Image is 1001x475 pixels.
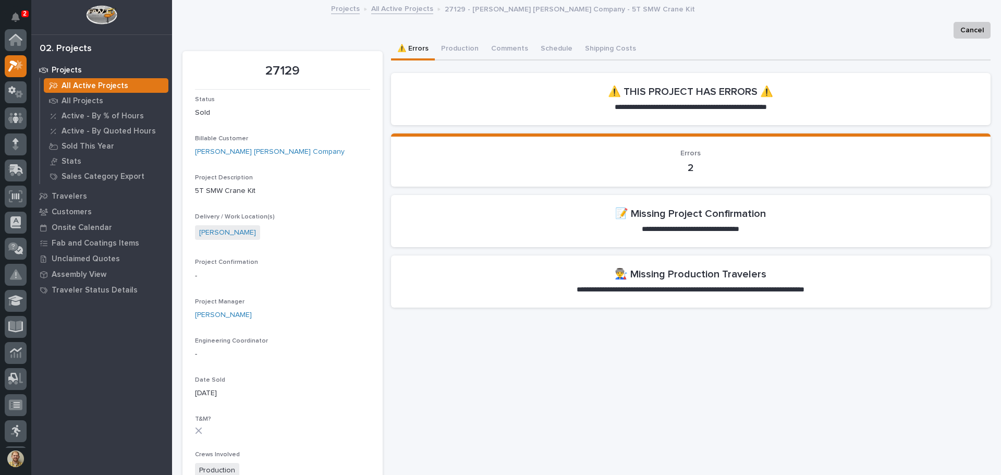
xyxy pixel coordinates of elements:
[195,310,252,321] a: [PERSON_NAME]
[40,154,172,168] a: Stats
[195,271,370,282] p: -
[615,208,766,220] h2: 📝 Missing Project Confirmation
[52,192,87,201] p: Travelers
[62,112,144,121] p: Active - By % of Hours
[615,268,766,281] h2: 👨‍🏭 Missing Production Travelers
[52,239,139,248] p: Fab and Coatings Items
[445,3,695,14] p: 27129 - [PERSON_NAME] [PERSON_NAME] Company - 5T SMW Crane Kit
[31,220,172,235] a: Onsite Calendar
[954,22,991,39] button: Cancel
[52,208,92,217] p: Customers
[391,39,435,60] button: ⚠️ Errors
[195,96,215,103] span: Status
[40,139,172,153] a: Sold This Year
[40,78,172,93] a: All Active Projects
[62,127,156,136] p: Active - By Quoted Hours
[40,124,172,138] a: Active - By Quoted Hours
[195,136,248,142] span: Billable Customer
[52,270,106,279] p: Assembly View
[31,62,172,78] a: Projects
[31,235,172,251] a: Fab and Coatings Items
[5,6,27,28] button: Notifications
[52,66,82,75] p: Projects
[199,227,256,238] a: [PERSON_NAME]
[40,93,172,108] a: All Projects
[371,2,433,14] a: All Active Projects
[5,448,27,470] button: users-avatar
[195,452,240,458] span: Crews Involved
[62,157,81,166] p: Stats
[31,204,172,220] a: Customers
[195,186,370,197] p: 5T SMW Crane Kit
[40,108,172,123] a: Active - By % of Hours
[195,416,211,422] span: T&M?
[62,81,128,91] p: All Active Projects
[608,86,773,98] h2: ⚠️ THIS PROJECT HAS ERRORS ⚠️
[195,349,370,360] p: -
[435,39,485,60] button: Production
[40,169,172,184] a: Sales Category Export
[680,150,701,157] span: Errors
[195,214,275,220] span: Delivery / Work Location(s)
[86,5,117,25] img: Workspace Logo
[31,251,172,266] a: Unclaimed Quotes
[52,254,120,264] p: Unclaimed Quotes
[195,107,370,118] p: Sold
[960,24,984,36] span: Cancel
[62,142,114,151] p: Sold This Year
[195,377,225,383] span: Date Sold
[534,39,579,60] button: Schedule
[195,259,258,265] span: Project Confirmation
[195,338,268,344] span: Engineering Coordinator
[40,43,92,55] div: 02. Projects
[579,39,642,60] button: Shipping Costs
[195,175,253,181] span: Project Description
[62,96,103,106] p: All Projects
[52,223,112,233] p: Onsite Calendar
[31,188,172,204] a: Travelers
[52,286,138,295] p: Traveler Status Details
[195,299,245,305] span: Project Manager
[31,266,172,282] a: Assembly View
[195,147,345,157] a: [PERSON_NAME] [PERSON_NAME] Company
[195,388,370,399] p: [DATE]
[331,2,360,14] a: Projects
[195,64,370,79] p: 27129
[13,13,27,29] div: Notifications2
[31,282,172,298] a: Traveler Status Details
[404,162,979,174] p: 2
[485,39,534,60] button: Comments
[23,10,27,17] p: 2
[62,172,144,181] p: Sales Category Export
